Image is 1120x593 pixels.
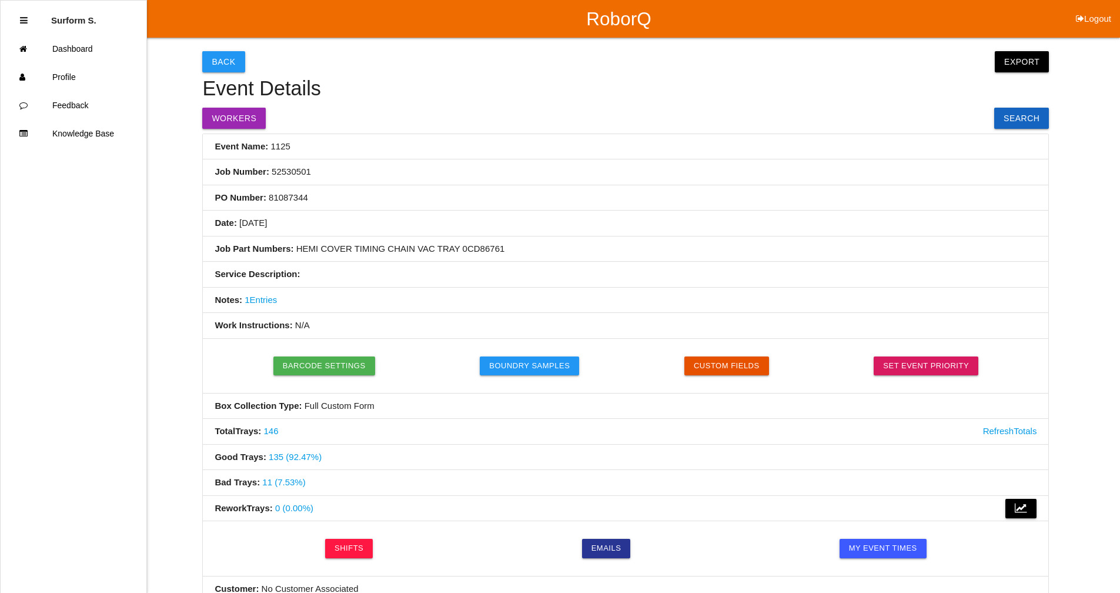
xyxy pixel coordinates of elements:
li: [DATE] [203,211,1048,236]
a: 1Entries [245,295,277,305]
b: Event Name: [215,141,268,151]
b: Service Description: [215,269,300,279]
a: Knowledge Base [1,119,146,148]
a: Set Event Priority [874,357,978,375]
li: 81087344 [203,185,1048,211]
li: Full Custom Form [203,394,1048,419]
button: Workers [202,108,266,129]
b: Total Trays : [215,426,261,436]
button: Back [202,51,245,72]
a: 11 (7.53%) [262,477,305,487]
a: 135 (92.47%) [269,452,322,462]
li: HEMI COVER TIMING CHAIN VAC TRAY 0CD86761 [203,236,1048,262]
div: Close [20,6,28,35]
b: Date: [215,218,237,228]
b: Bad Trays : [215,477,260,487]
li: N/A [203,313,1048,339]
b: Notes: [215,295,242,305]
a: My Event Times [840,539,927,558]
li: 52530501 [203,159,1048,185]
b: PO Number: [215,192,266,202]
b: Work Instructions: [215,320,292,330]
a: Dashboard [1,35,146,63]
a: Feedback [1,91,146,119]
a: 0 (0.00%) [275,503,313,513]
a: 146 [264,426,279,436]
b: Rework Trays : [215,503,272,513]
a: Emails [582,539,631,558]
a: Shifts [325,539,373,558]
a: Profile [1,63,146,91]
b: Job Number: [215,166,269,176]
b: Job Part Numbers: [215,244,293,254]
button: Barcode Settings [273,357,375,375]
b: Good Trays : [215,452,266,462]
a: Refresh Totals [983,425,1037,438]
h4: Event Details [202,78,1049,100]
p: Surform Scheduler surform Scheduler [51,6,96,25]
b: Box Collection Type: [215,401,302,411]
button: Export [995,51,1049,72]
button: Boundry Samples [480,357,579,375]
button: Custom Fields [684,357,769,375]
a: Search [994,108,1049,129]
li: 1125 [203,134,1048,160]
